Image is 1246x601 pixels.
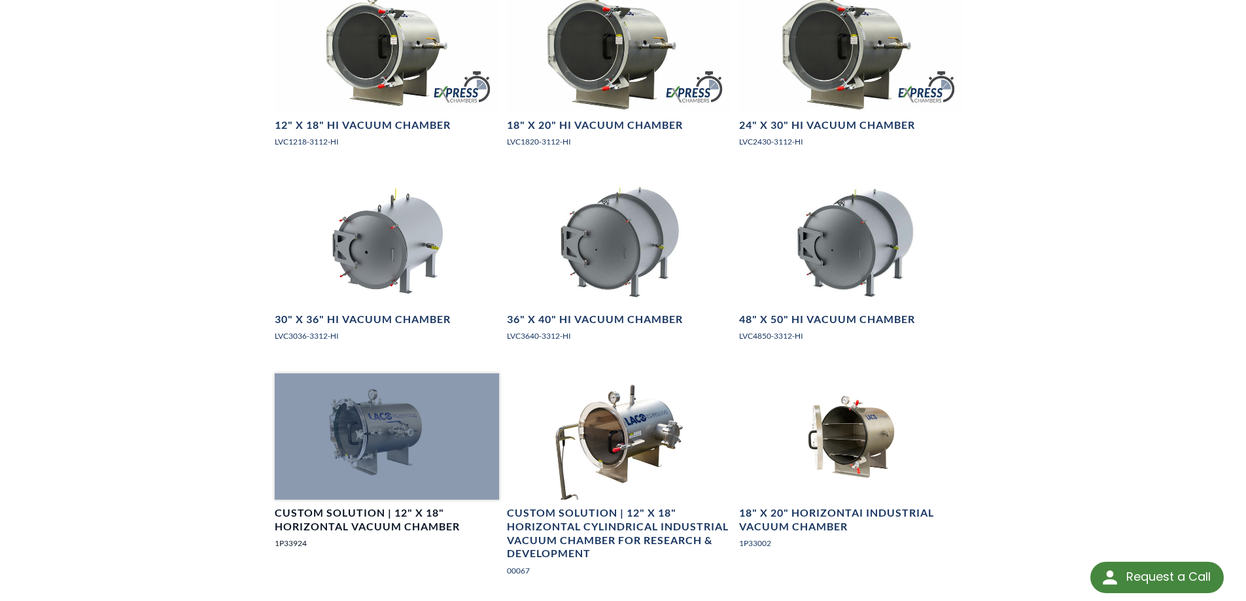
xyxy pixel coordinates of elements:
[275,330,499,342] p: LVC3036-3312-HI
[1090,562,1224,593] div: Request a Call
[507,313,683,326] h4: 36" X 40" HI Vacuum Chamber
[275,118,451,132] h4: 12" X 18" HI Vacuum Chamber
[507,179,731,352] a: Horizontal Vacuum Chamber SS with Hinged Door, right side angle view36" X 40" HI Vacuum ChamberLV...
[739,118,915,132] h4: 24" X 30" HI Vacuum Chamber
[507,135,731,148] p: LVC1820-3112-HI
[507,564,731,577] p: 00067
[1099,567,1120,588] img: round button
[275,313,451,326] h4: 30" X 36" HI Vacuum Chamber
[739,135,963,148] p: LVC2430-3112-HI
[507,330,731,342] p: LVC3640-3312-HI
[507,118,683,132] h4: 18" X 20" HI Vacuum Chamber
[275,373,499,560] a: Series LVC1218-3112-HI-00046 Industrial High Vacuum ChamberCustom Solution | 12" X 18" Horizontal...
[507,373,731,587] a: 12" X 18" HorizontaI Cylindrical Industrial Vacuum Chamber, angled right side view Custom Solutio...
[739,330,963,342] p: LVC4850-3312-HI
[739,313,915,326] h4: 48" X 50" HI Vacuum Chamber
[739,537,963,549] p: 1P33002
[739,179,963,352] a: Horizontal Industrial Vacuum Chamber, right angle view48" X 50" HI Vacuum ChamberLVC4850-3312-HI
[739,506,963,534] h4: 18" X 20" HorizontaI Industrial Vacuum Chamber
[1126,562,1211,592] div: Request a Call
[275,506,499,534] h4: Custom Solution | 12" X 18" Horizontal Vacuum Chamber
[739,373,963,560] a: 18" X 20" HorizontaI Industrial Vacuum Chamber, open door18" X 20" HorizontaI Industrial Vacuum C...
[275,537,499,549] p: 1P33924
[275,135,499,148] p: LVC1218-3112-HI
[507,506,731,560] h4: Custom Solution | 12" X 18" Horizontal Cylindrical Industrial Vacuum Chamber for Research & Devel...
[275,179,499,352] a: SS Horizontal Industrial Vacuum Chamber, right side angle view30" X 36" HI Vacuum ChamberLVC3036-...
